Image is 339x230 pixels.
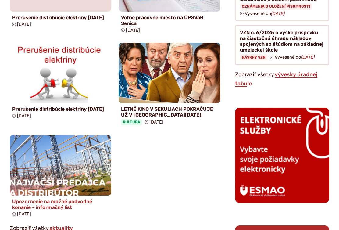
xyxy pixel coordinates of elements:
[121,15,218,26] h4: Voľné pracovné miesto na ÚPSVaR Senica
[235,25,329,65] a: VZN č. 6/2025 o výške príspevku na čiastočnú úhradu nákladov spojených so štúdiom na základnej um...
[10,135,111,219] a: Upozornenie na možné podvodné konanie – informačný list [DATE]
[17,211,31,217] span: [DATE]
[235,108,329,203] img: esmao_sekule_b.png
[121,119,142,125] span: Kultúra
[17,22,31,27] span: [DATE]
[12,106,109,112] h4: Prerušenie distribúcie elektriny [DATE]
[149,120,163,125] span: [DATE]
[10,43,111,121] a: Prerušenie distribúcie elektriny [DATE] [DATE]
[12,15,109,20] h4: Prerušenie distribúcie elektriny [DATE]
[121,106,218,118] h4: LETNÉ KINO V SEKULIACH POKRAČUJE UŽ V [GEOGRAPHIC_DATA][DATE]!
[235,71,317,87] a: Zobraziť celú úradnú tabuľu
[17,113,31,118] span: [DATE]
[119,43,220,128] a: LETNÉ KINO V SEKULIACH POKRAČUJE UŽ V [GEOGRAPHIC_DATA][DATE]! Kultúra [DATE]
[126,28,140,33] span: [DATE]
[235,70,329,88] p: Zobraziť všetky
[12,199,109,210] h4: Upozornenie na možné podvodné konanie – informačný list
